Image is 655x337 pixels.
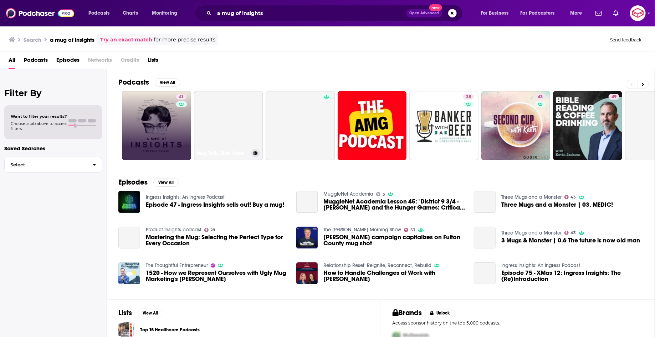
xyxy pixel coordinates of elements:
[393,308,422,317] h2: Brands
[118,262,140,284] img: 1520 - How we Represent Ourselves with Ugly Mug Marketing's Wayne Mullins
[24,54,48,69] a: Podcasts
[5,162,87,167] span: Select
[24,36,41,43] h3: Search
[474,262,496,284] a: Episode 75 - XMas 12: Ingress Insights: The (Re)Introduction
[176,94,186,100] a: 41
[501,202,613,208] a: Three Mugs and a Monster | 03. MEDIC!
[194,91,263,160] a: Mug Talk, Man Cave
[140,326,200,334] a: Top 15 Healthcare Podcasts
[146,202,284,208] a: Episode 47 - Ingress Insights sells out! Buy a mug!
[323,198,465,211] a: MuggleNet Academia Lesson 45: "District 9 3/4 - Harry Potter and the Hunger Games: Critical Insig...
[118,308,163,317] a: ListsView All
[201,5,470,21] div: Search podcasts, credits, & more...
[148,54,158,69] span: Lists
[501,270,643,282] a: Episode 75 - XMas 12: Ingress Insights: The (Re)Introduction
[6,6,74,20] a: Podchaser - Follow, Share and Rate Podcasts
[11,121,67,131] span: Choose a tab above to access filters.
[501,262,580,268] a: Ingress Insights: An Ingress Podcast
[153,178,179,187] button: View All
[4,88,102,98] h2: Filter By
[118,308,132,317] h2: Lists
[146,234,288,246] a: Mastering the Mug: Selecting the Perfect Type for Every Occasion
[425,309,455,317] button: Unlock
[50,36,94,43] h3: a mug of insights
[121,54,139,69] span: Credits
[565,7,591,19] button: open menu
[564,231,576,235] a: 43
[154,36,215,44] span: for more precise results
[553,91,622,160] a: 49
[564,195,576,199] a: 43
[323,234,465,246] span: [PERSON_NAME] campaign capitalizes on Fulton County mug shot
[611,94,616,101] span: 49
[538,94,543,101] span: 43
[152,8,177,18] span: Monitoring
[146,194,225,200] a: Ingress Insights: An Ingress Podcast
[9,54,15,69] a: All
[474,191,496,213] a: Three Mugs and a Monster | 03. MEDIC!
[155,78,180,87] button: View All
[608,37,644,43] button: Send feedback
[118,7,142,19] a: Charts
[118,178,179,187] a: EpisodesView All
[214,7,406,19] input: Search podcasts, credits, & more...
[146,227,201,233] a: Product Insights podcast
[147,7,186,19] button: open menu
[296,262,318,284] img: How to Handle Challenges at Work with Caroline Mug
[118,178,148,187] h2: Episodes
[146,262,208,268] a: The Thoughtful Entrepreneur
[100,36,152,44] a: Try an exact match
[118,78,149,87] h2: Podcasts
[409,91,479,160] a: 38
[204,228,215,232] a: 28
[323,198,465,211] span: MuggleNet Academia Lesson 45: "District 9 3/4 - [PERSON_NAME] and the Hunger Games: Critical Insi...
[571,231,576,235] span: 43
[118,191,140,213] img: Episode 47 - Ingress Insights sells out! Buy a mug!
[138,309,163,317] button: View All
[323,270,465,282] span: How to Handle Challenges at Work with [PERSON_NAME]
[296,227,318,248] a: Trump campaign capitalizes on Fulton County mug shot
[466,94,471,101] span: 38
[521,8,555,18] span: For Podcasters
[146,270,288,282] span: 1520 - How we Represent Ourselves with Ugly Mug Marketing's [PERSON_NAME]
[481,91,551,160] a: 43
[501,237,640,243] a: 3 Mugs & Monster | 0.6 The future is now old man
[123,8,138,18] span: Charts
[516,7,565,19] button: open menu
[570,8,582,18] span: More
[118,78,180,87] a: PodcastsView All
[323,262,431,268] a: Relationship Reset: Reignite, Reconnect, Rebuild
[179,94,184,101] span: 41
[393,320,644,326] p: Access sponsor history on the top 5,000 podcasts.
[630,5,646,21] button: Show profile menu
[56,54,80,69] a: Episodes
[501,230,562,236] a: Three Mugs and a Monster
[122,91,191,160] a: 41
[323,191,373,197] a: MuggleNet Academia
[83,7,119,19] button: open menu
[11,114,67,119] span: Want to filter your results?
[197,150,249,156] h3: Mug Talk, Man Cave
[609,94,619,100] a: 49
[323,234,465,246] a: Trump campaign capitalizes on Fulton County mug shot
[383,193,385,196] span: 5
[474,227,496,248] a: 3 Mugs & Monster | 0.6 The future is now old man
[571,196,576,199] span: 43
[406,9,442,17] button: Open AdvancedNew
[4,145,102,152] p: Saved Searches
[410,11,439,15] span: Open Advanced
[146,270,288,282] a: 1520 - How we Represent Ourselves with Ugly Mug Marketing's Wayne Mullins
[630,5,646,21] span: Logged in as callista
[404,228,415,232] a: 53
